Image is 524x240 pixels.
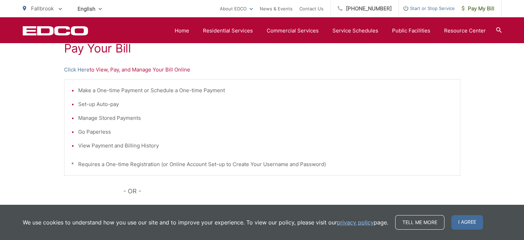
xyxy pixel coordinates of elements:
a: Residential Services [203,27,253,35]
a: Commercial Services [267,27,319,35]
p: to View, Pay, and Manage Your Bill Online [64,66,460,74]
span: Pay My Bill [462,4,494,13]
li: Set-up Auto-pay [78,100,453,108]
a: About EDCO [220,4,253,13]
a: Service Schedules [332,27,378,35]
a: Click Here [64,203,90,212]
li: Go Paperless [78,128,453,136]
p: We use cookies to understand how you use our site and to improve your experience. To view our pol... [23,218,388,227]
a: EDCD logo. Return to the homepage. [23,26,88,36]
a: Home [175,27,189,35]
a: Contact Us [299,4,323,13]
li: Make a One-time Payment or Schedule a One-time Payment [78,86,453,95]
p: to Make a One-time Payment Only Online [64,203,460,212]
h1: Pay Your Bill [64,41,460,55]
li: View Payment and Billing History [78,142,453,150]
a: privacy policy [337,218,374,227]
span: Fallbrook [31,5,54,12]
p: * Requires a One-time Registration (or Online Account Set-up to Create Your Username and Password) [71,160,453,169]
a: Click Here [64,66,90,74]
span: English [72,3,107,15]
p: - OR - [123,186,460,196]
a: Resource Center [444,27,486,35]
a: News & Events [260,4,292,13]
li: Manage Stored Payments [78,114,453,122]
a: Public Facilities [392,27,430,35]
